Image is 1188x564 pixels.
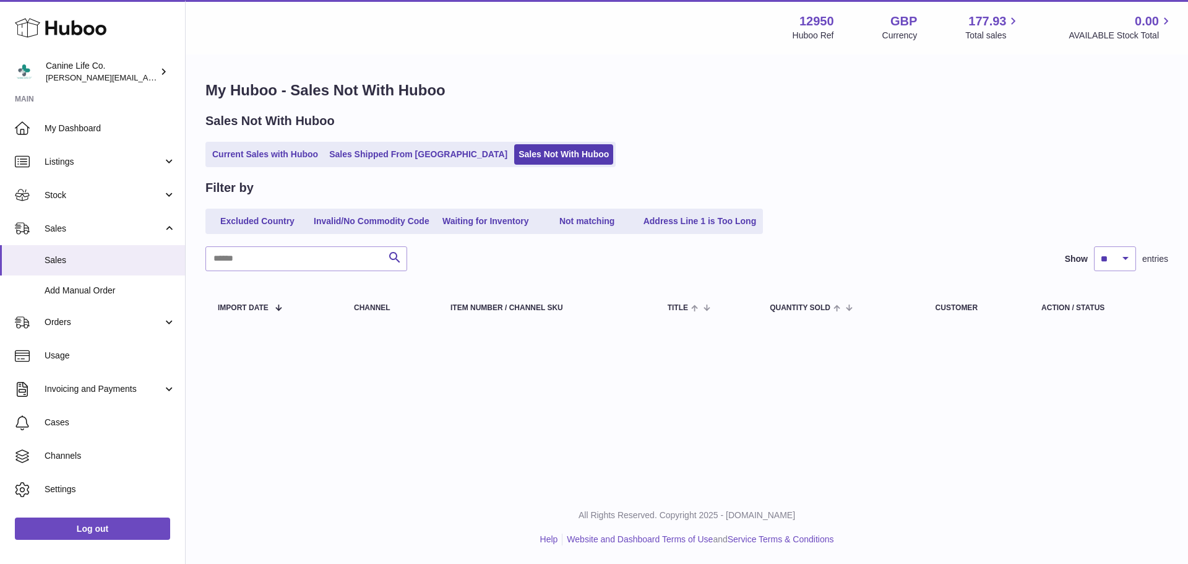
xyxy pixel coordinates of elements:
span: Listings [45,156,163,168]
div: Huboo Ref [793,30,834,41]
a: Service Terms & Conditions [728,534,834,544]
p: All Rights Reserved. Copyright 2025 - [DOMAIN_NAME] [196,510,1178,521]
h1: My Huboo - Sales Not With Huboo [205,80,1168,100]
a: Invalid/No Commodity Code [309,211,434,232]
span: [PERSON_NAME][EMAIL_ADDRESS][DOMAIN_NAME] [46,72,248,82]
div: Action / Status [1041,304,1156,312]
span: My Dashboard [45,123,176,134]
span: Cases [45,417,176,428]
a: 177.93 Total sales [965,13,1020,41]
div: Customer [936,304,1017,312]
span: Add Manual Order [45,285,176,297]
span: Import date [218,304,269,312]
a: Sales Shipped From [GEOGRAPHIC_DATA] [325,144,512,165]
a: Sales Not With Huboo [514,144,613,165]
span: Sales [45,254,176,266]
span: Channels [45,450,176,462]
span: 177.93 [968,13,1006,30]
div: Item Number / Channel SKU [450,304,643,312]
div: Canine Life Co. [46,60,157,84]
span: Usage [45,350,176,362]
span: Invoicing and Payments [45,383,163,395]
div: Currency [882,30,918,41]
a: Not matching [538,211,637,232]
img: kevin@clsgltd.co.uk [15,63,33,81]
a: 0.00 AVAILABLE Stock Total [1069,13,1173,41]
h2: Filter by [205,180,254,196]
span: Quantity Sold [770,304,830,312]
strong: 12950 [799,13,834,30]
a: Excluded Country [208,211,307,232]
span: AVAILABLE Stock Total [1069,30,1173,41]
a: Address Line 1 is Too Long [639,211,761,232]
span: entries [1142,253,1168,265]
span: Settings [45,484,176,495]
span: Orders [45,316,163,328]
a: Website and Dashboard Terms of Use [567,534,713,544]
span: 0.00 [1135,13,1159,30]
h2: Sales Not With Huboo [205,113,335,129]
span: Title [668,304,688,312]
a: Waiting for Inventory [436,211,535,232]
a: Log out [15,518,170,540]
a: Current Sales with Huboo [208,144,322,165]
span: Stock [45,189,163,201]
li: and [562,534,833,545]
strong: GBP [890,13,917,30]
div: Channel [354,304,426,312]
span: Total sales [965,30,1020,41]
a: Help [540,534,558,544]
span: Sales [45,223,163,235]
label: Show [1065,253,1088,265]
